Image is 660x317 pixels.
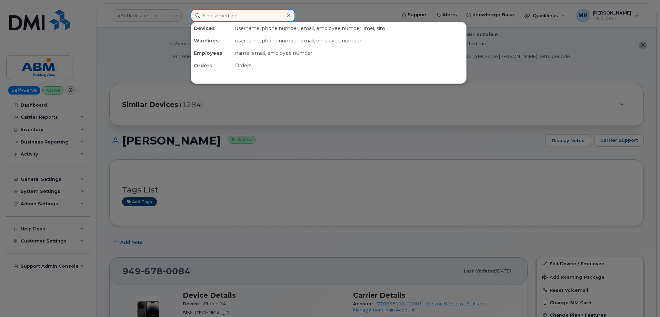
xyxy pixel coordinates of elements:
div: Devices [191,22,232,34]
div: Orders [191,59,232,72]
div: Orders [232,59,466,72]
div: Employees [191,47,232,59]
div: Wirelines [191,34,232,47]
div: name, email, employee number [232,47,466,59]
div: username, phone number, email, employee number, imei, sim [232,22,466,34]
div: username, phone number, email, employee number [232,34,466,47]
